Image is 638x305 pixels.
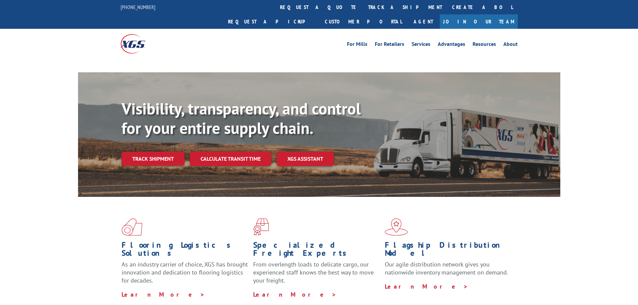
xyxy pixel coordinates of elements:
[320,14,407,29] a: Customer Portal
[223,14,320,29] a: Request a pickup
[473,42,496,49] a: Resources
[385,260,508,276] span: Our agile distribution network gives you nationwide inventory management on demand.
[440,14,518,29] a: Join Our Team
[122,218,142,236] img: xgs-icon-total-supply-chain-intelligence-red
[253,241,380,260] h1: Specialized Freight Experts
[503,42,518,49] a: About
[253,218,269,236] img: xgs-icon-focused-on-flooring-red
[407,14,440,29] a: Agent
[375,42,404,49] a: For Retailers
[122,291,205,298] a: Learn More >
[277,152,334,166] a: XGS ASSISTANT
[347,42,367,49] a: For Mills
[385,241,511,260] h1: Flagship Distribution Model
[438,42,465,49] a: Advantages
[385,283,468,290] a: Learn More >
[253,260,380,290] p: From overlength loads to delicate cargo, our experienced staff knows the best way to move your fr...
[122,260,248,284] span: As an industry carrier of choice, XGS has brought innovation and dedication to flooring logistics...
[122,241,248,260] h1: Flooring Logistics Solutions
[253,291,337,298] a: Learn More >
[122,152,185,166] a: Track shipment
[121,4,155,10] a: [PHONE_NUMBER]
[412,42,430,49] a: Services
[190,152,271,166] a: Calculate transit time
[122,98,361,138] b: Visibility, transparency, and control for your entire supply chain.
[385,218,408,236] img: xgs-icon-flagship-distribution-model-red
